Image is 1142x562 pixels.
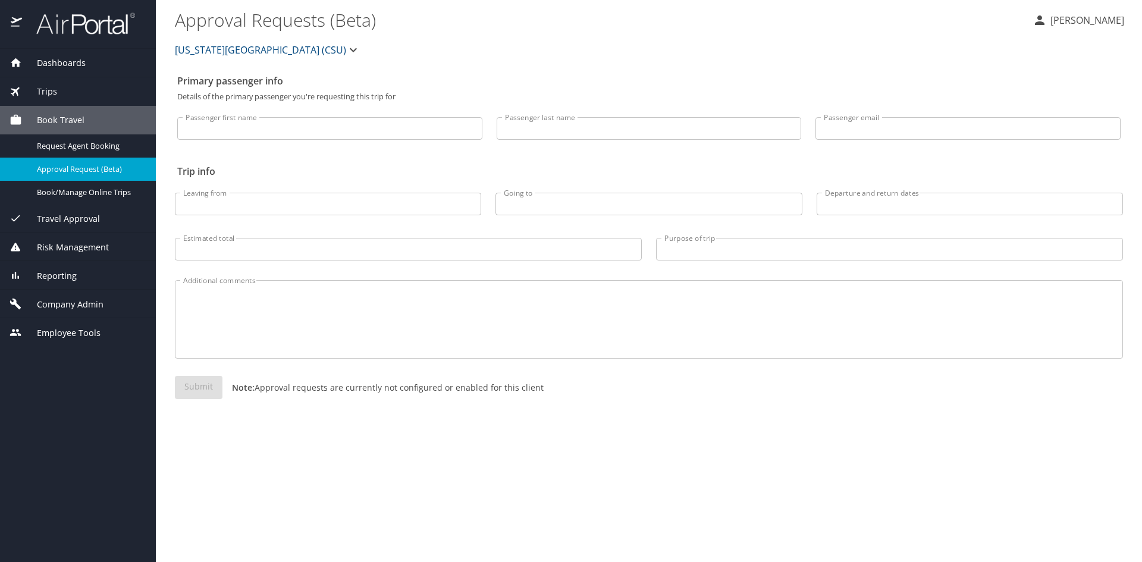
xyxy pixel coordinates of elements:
[175,42,346,58] span: [US_STATE][GEOGRAPHIC_DATA] (CSU)
[175,1,1023,38] h1: Approval Requests (Beta)
[177,93,1121,101] p: Details of the primary passenger you're requesting this trip for
[22,326,101,340] span: Employee Tools
[22,114,84,127] span: Book Travel
[222,381,544,394] p: Approval requests are currently not configured or enabled for this client
[37,164,142,175] span: Approval Request (Beta)
[37,187,142,198] span: Book/Manage Online Trips
[1028,10,1129,31] button: [PERSON_NAME]
[177,71,1121,90] h2: Primary passenger info
[22,56,86,70] span: Dashboards
[23,12,135,35] img: airportal-logo.png
[1047,13,1124,27] p: [PERSON_NAME]
[170,38,365,62] button: [US_STATE][GEOGRAPHIC_DATA] (CSU)
[22,269,77,282] span: Reporting
[232,382,255,393] strong: Note:
[37,140,142,152] span: Request Agent Booking
[22,212,100,225] span: Travel Approval
[22,241,109,254] span: Risk Management
[22,298,103,311] span: Company Admin
[11,12,23,35] img: icon-airportal.png
[22,85,57,98] span: Trips
[177,162,1121,181] h2: Trip info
